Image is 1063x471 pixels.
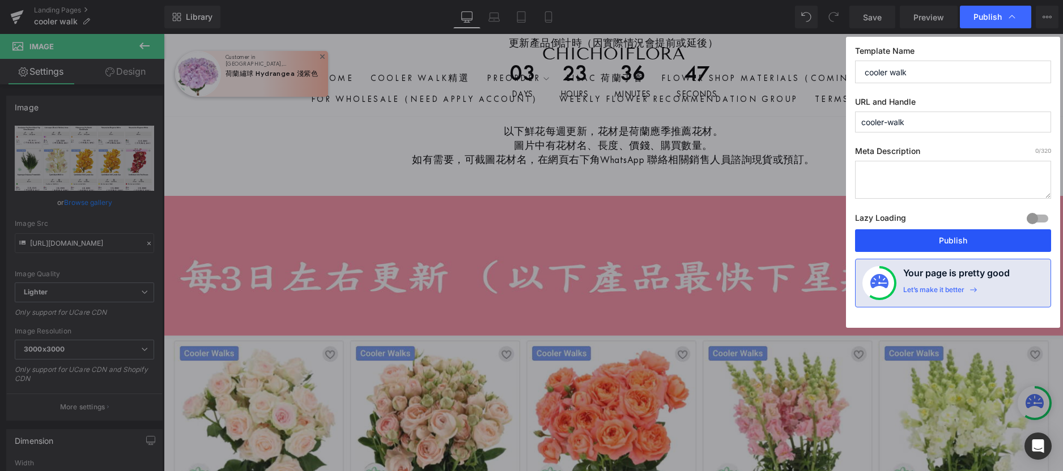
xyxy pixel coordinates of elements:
span: 36 [450,28,487,56]
a: 荷蘭繡球 Hydrangea 淺紫色 [62,35,161,52]
span: Publish [973,12,1002,22]
span: Minutes [450,56,487,65]
span: Seconds [513,56,553,65]
span: 0 [1035,147,1039,154]
label: Template Name [855,46,1051,61]
span: 03 [346,28,372,56]
span: Days [346,56,372,65]
span: 23 [397,28,424,56]
h4: Your page is pretty good [903,266,1010,285]
label: Lazy Loading [855,211,906,229]
span: 47 [513,28,553,56]
img: onboarding-status.svg [870,274,888,292]
label: Meta Description [855,146,1051,161]
label: URL and Handle [855,97,1051,112]
span: Customer in [GEOGRAPHIC_DATA], [GEOGRAPHIC_DATA] purchased a [62,20,148,33]
div: Open Intercom Messenger [1024,433,1052,460]
button: Publish [855,229,1051,252]
span: /320 [1035,147,1051,154]
span: Hours [397,56,424,65]
div: Let’s make it better [903,285,964,300]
